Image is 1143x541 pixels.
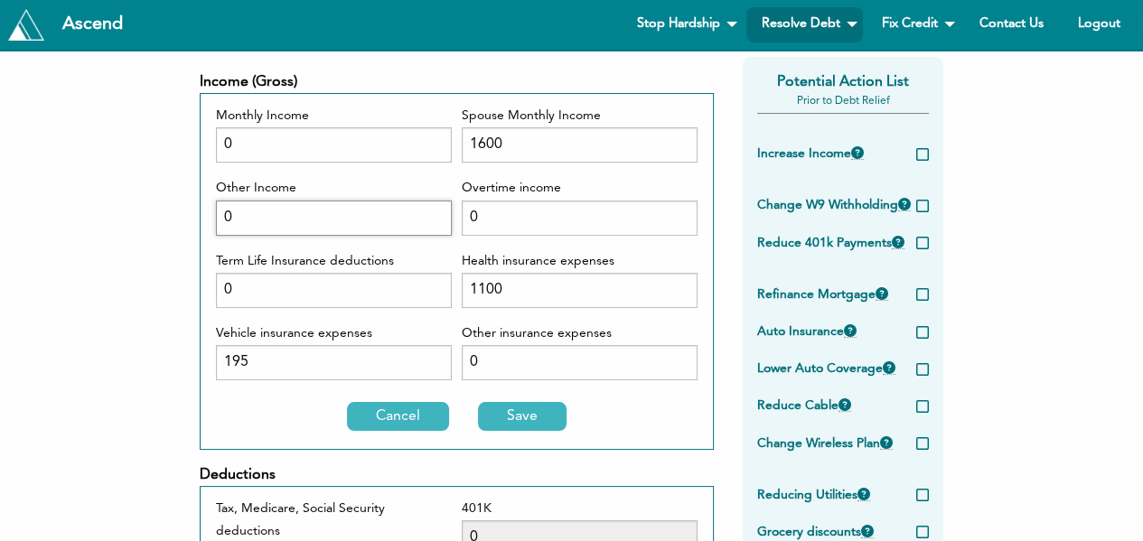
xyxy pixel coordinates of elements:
a: Tryascend.com Ascend [4,5,142,44]
div: Potential Action List [757,71,929,93]
span: Deductions [200,468,276,482]
label: Other insurance expenses [462,322,698,345]
a: Logout [1063,7,1136,42]
a: Resolve Debt [746,7,863,42]
label: Term Life Insurance deductions [216,250,452,273]
label: 401K [462,498,698,520]
span: Income (Gross) [200,75,297,89]
label: Overtime income [462,177,698,200]
label: Reduce 401k Payments [757,232,916,255]
label: Auto Insurance [757,321,916,343]
label: Reduce Cable [757,395,916,417]
a: Stop Hardship [622,7,743,42]
label: Refinance Mortgage [757,284,916,306]
label: Health insurance expenses [462,250,698,273]
label: Lower Auto Coverage [757,358,916,380]
div: Ascend [48,15,137,33]
label: Change Wireless Plan [757,433,916,455]
label: Reducing Utilities [757,484,916,507]
button: Save [478,402,567,431]
button: Cancel [347,402,449,431]
div: Prior to Debt Relief [757,93,929,109]
label: Vehicle insurance expenses [216,322,452,345]
a: Contact Us [964,7,1059,42]
label: Change W9 Withholding [757,194,916,217]
img: Tryascend.com [8,9,44,40]
label: Monthly Income [216,105,452,127]
label: Increase Income [757,143,916,165]
label: Other Income [216,177,452,200]
label: Spouse Monthly Income [462,105,698,127]
a: Fix Credit [867,7,960,42]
